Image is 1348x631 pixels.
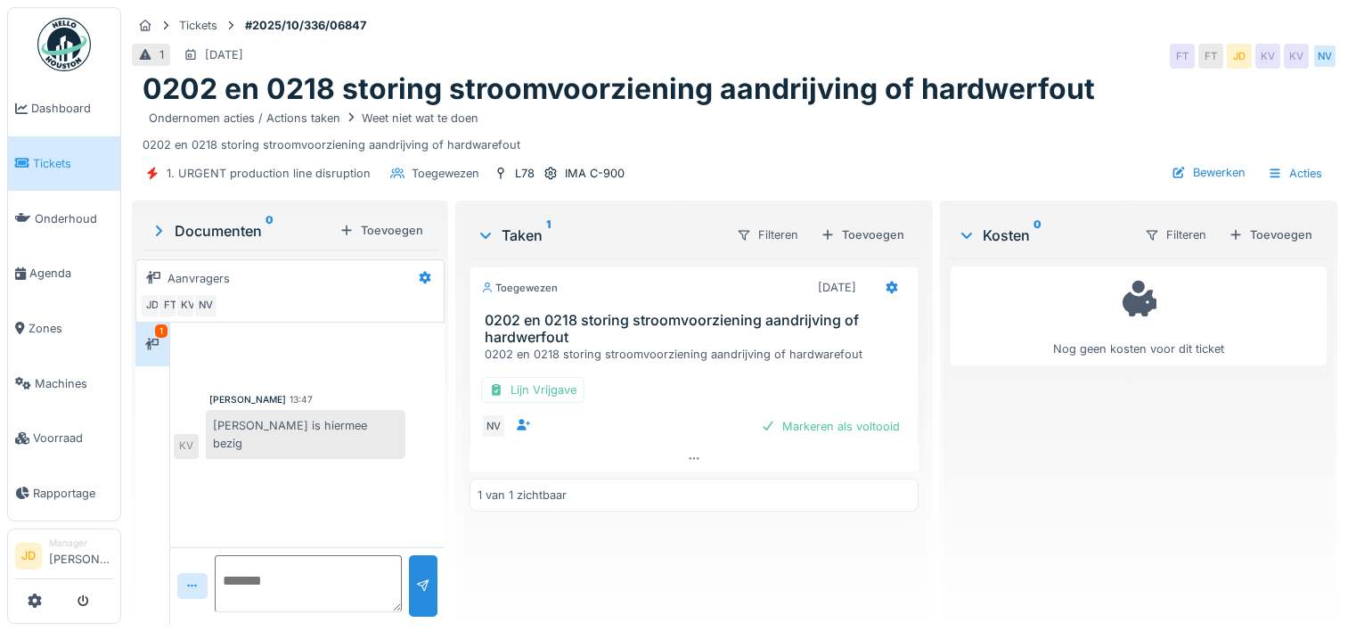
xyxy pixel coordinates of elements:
[179,17,217,34] div: Tickets
[754,414,907,438] div: Markeren als voltooid
[35,210,113,227] span: Onderhoud
[33,430,113,447] span: Voorraad
[515,165,535,182] div: L78
[8,466,120,521] a: Rapportage
[155,324,167,338] div: 1
[481,377,584,403] div: Lijn Vrijgave
[1137,222,1214,248] div: Filteren
[1221,223,1319,247] div: Toevoegen
[193,293,218,318] div: NV
[37,18,91,71] img: Badge_color-CXgf-gQk.svg
[15,543,42,570] li: JD
[8,411,120,466] a: Voorraad
[1312,44,1337,69] div: NV
[1198,44,1223,69] div: FT
[35,375,113,392] span: Machines
[31,100,113,117] span: Dashboard
[1227,44,1252,69] div: JD
[143,72,1095,106] h1: 0202 en 0218 storing stroomvoorziening aandrijving of hardwerfout
[49,537,113,550] div: Manager
[209,393,286,406] div: [PERSON_NAME]
[150,220,332,242] div: Documenten
[485,312,911,346] h3: 0202 en 0218 storing stroomvoorziening aandrijving of hardwerfout
[565,165,625,182] div: IMA C-900
[477,225,722,246] div: Taken
[33,485,113,502] span: Rapportage
[149,110,478,127] div: Ondernomen acties / Actions taken Weet niet wat te doen
[205,46,243,63] div: [DATE]
[1164,160,1253,184] div: Bewerken
[8,136,120,192] a: Tickets
[818,279,856,296] div: [DATE]
[813,223,911,247] div: Toevoegen
[176,293,200,318] div: KV
[958,225,1130,246] div: Kosten
[8,81,120,136] a: Dashboard
[8,356,120,411] a: Machines
[412,165,479,182] div: Toegewezen
[238,17,373,34] strong: #2025/10/336/06847
[1284,44,1309,69] div: KV
[290,393,313,406] div: 13:47
[481,281,558,296] div: Toegewezen
[167,165,371,182] div: 1. URGENT production line disruption
[1255,44,1280,69] div: KV
[206,410,405,458] div: [PERSON_NAME] is hiermee bezig
[962,275,1315,357] div: Nog geen kosten voor dit ticket
[546,225,551,246] sup: 1
[143,107,1327,153] div: 0202 en 0218 storing stroomvoorziening aandrijving of hardwarefout
[1033,225,1042,246] sup: 0
[332,218,430,242] div: Toevoegen
[8,246,120,301] a: Agenda
[167,270,230,287] div: Aanvragers
[29,265,113,282] span: Agenda
[8,301,120,356] a: Zones
[158,293,183,318] div: FT
[159,46,164,63] div: 1
[8,191,120,246] a: Onderhoud
[266,220,274,242] sup: 0
[1260,160,1330,186] div: Acties
[729,222,806,248] div: Filteren
[49,537,113,575] li: [PERSON_NAME]
[478,487,567,504] div: 1 van 1 zichtbaar
[33,155,113,172] span: Tickets
[174,434,199,459] div: KV
[1170,44,1195,69] div: FT
[481,414,506,438] div: NV
[485,346,911,363] div: 0202 en 0218 storing stroomvoorziening aandrijving of hardwarefout
[29,320,113,337] span: Zones
[140,293,165,318] div: JD
[15,537,113,579] a: JD Manager[PERSON_NAME]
